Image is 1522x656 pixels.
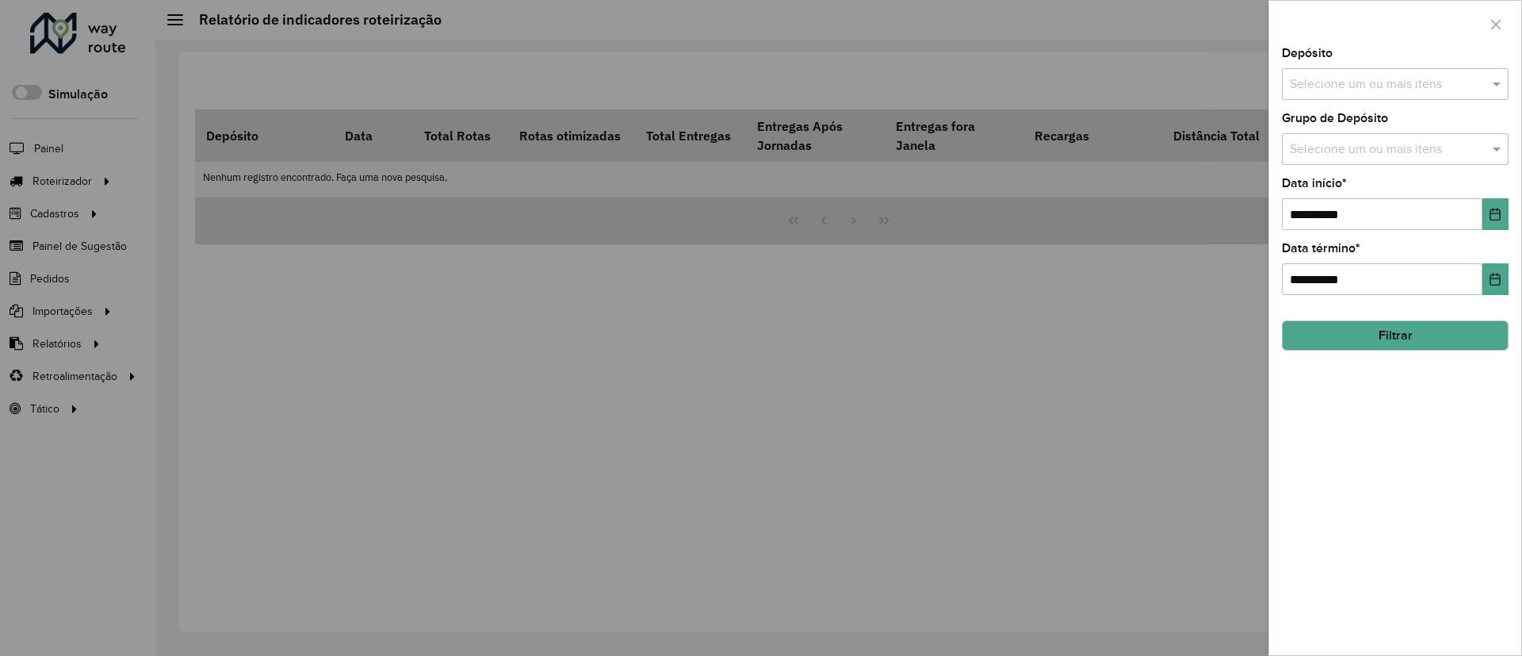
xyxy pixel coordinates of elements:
button: Filtrar [1282,320,1509,351]
label: Data término [1282,239,1360,258]
label: Grupo de Depósito [1282,109,1388,128]
label: Depósito [1282,44,1333,63]
label: Data início [1282,174,1347,193]
button: Choose Date [1482,198,1509,230]
button: Choose Date [1482,263,1509,295]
